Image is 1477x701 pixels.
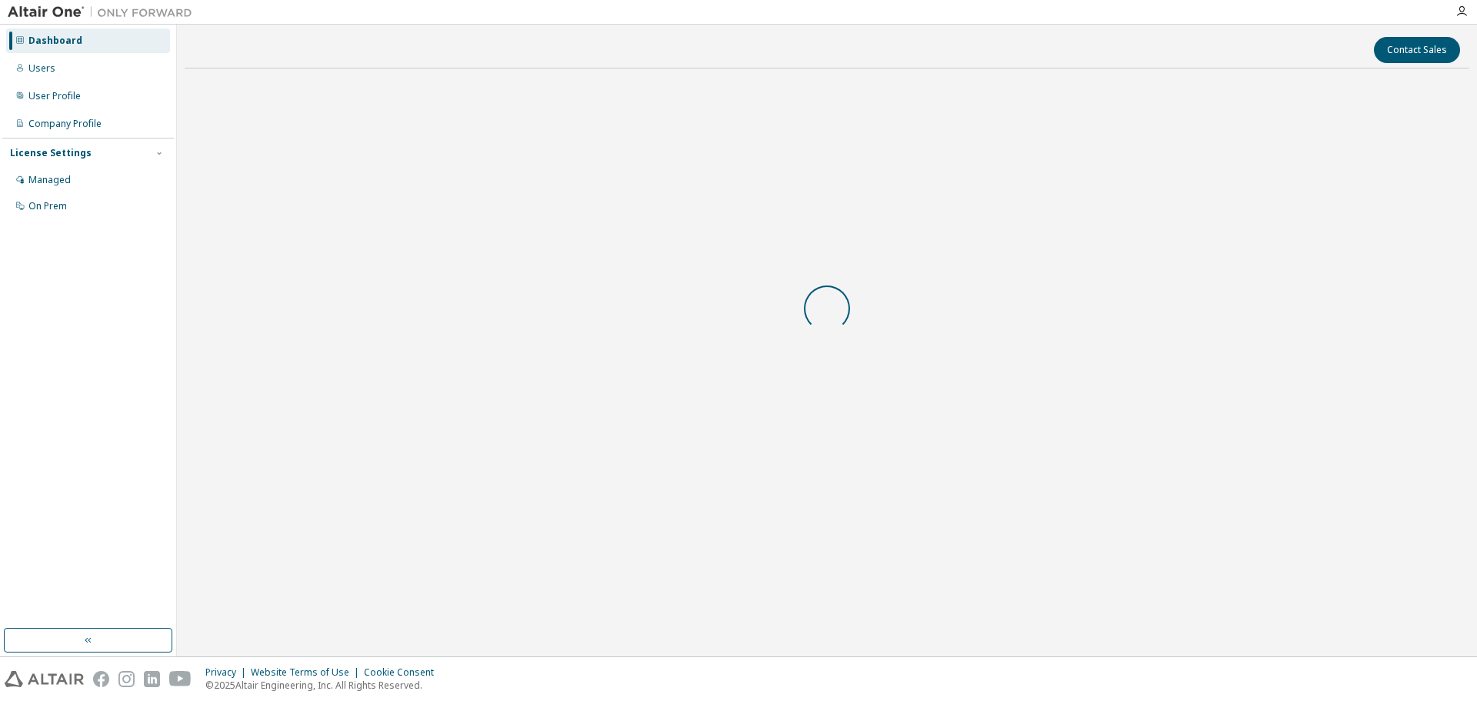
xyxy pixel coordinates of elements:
div: License Settings [10,147,92,159]
div: Website Terms of Use [251,666,364,679]
img: instagram.svg [118,671,135,687]
button: Contact Sales [1374,37,1460,63]
div: Managed [28,174,71,186]
img: altair_logo.svg [5,671,84,687]
div: Company Profile [28,118,102,130]
div: On Prem [28,200,67,212]
div: Privacy [205,666,251,679]
p: © 2025 Altair Engineering, Inc. All Rights Reserved. [205,679,443,692]
div: Cookie Consent [364,666,443,679]
div: User Profile [28,90,81,102]
img: facebook.svg [93,671,109,687]
div: Users [28,62,55,75]
img: linkedin.svg [144,671,160,687]
img: youtube.svg [169,671,192,687]
img: Altair One [8,5,200,20]
div: Dashboard [28,35,82,47]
